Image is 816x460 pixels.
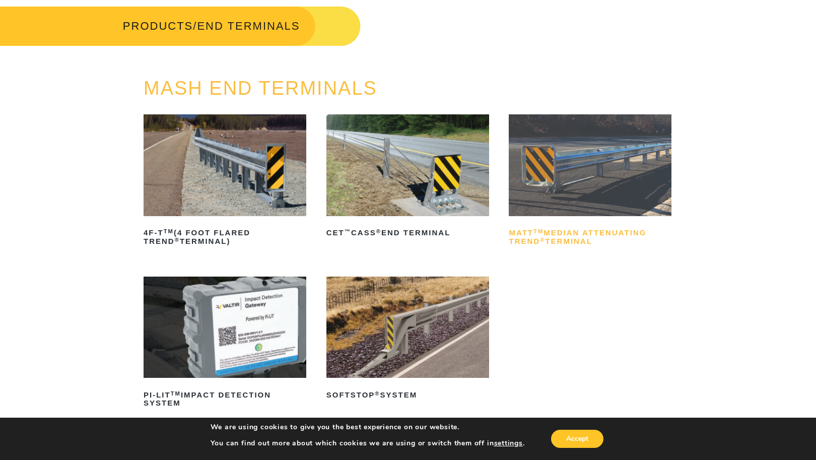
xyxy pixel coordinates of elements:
sup: ® [540,237,545,243]
span: END TERMINALS [197,20,300,32]
sup: TM [533,228,543,234]
sup: TM [171,390,181,397]
sup: ® [175,237,180,243]
h2: PI-LIT Impact Detection System [144,387,306,411]
h2: SoftStop System [326,387,489,403]
sup: ® [375,390,380,397]
a: SoftStop®System [326,277,489,403]
a: 4F-TTM(4 Foot Flared TREND®Terminal) [144,114,306,249]
h2: MATT Median Attenuating TREND Terminal [509,225,671,249]
h2: 4F-T (4 Foot Flared TREND Terminal) [144,225,306,249]
p: You can find out more about which cookies we are using or switch them off in . [211,439,525,448]
sup: TM [164,228,174,234]
img: SoftStop System End Terminal [326,277,489,378]
a: CET™CASS®End Terminal [326,114,489,241]
p: We are using cookies to give you the best experience on our website. [211,423,525,432]
a: MASH END TERMINALS [144,78,377,99]
button: settings [494,439,523,448]
h2: CET CASS End Terminal [326,225,489,241]
a: PI-LITTMImpact Detection System [144,277,306,412]
a: MATTTMMedian Attenuating TREND®Terminal [509,114,671,249]
a: PRODUCTS [123,20,193,32]
sup: ® [376,228,381,234]
sup: ™ [345,228,351,234]
button: Accept [551,430,603,448]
